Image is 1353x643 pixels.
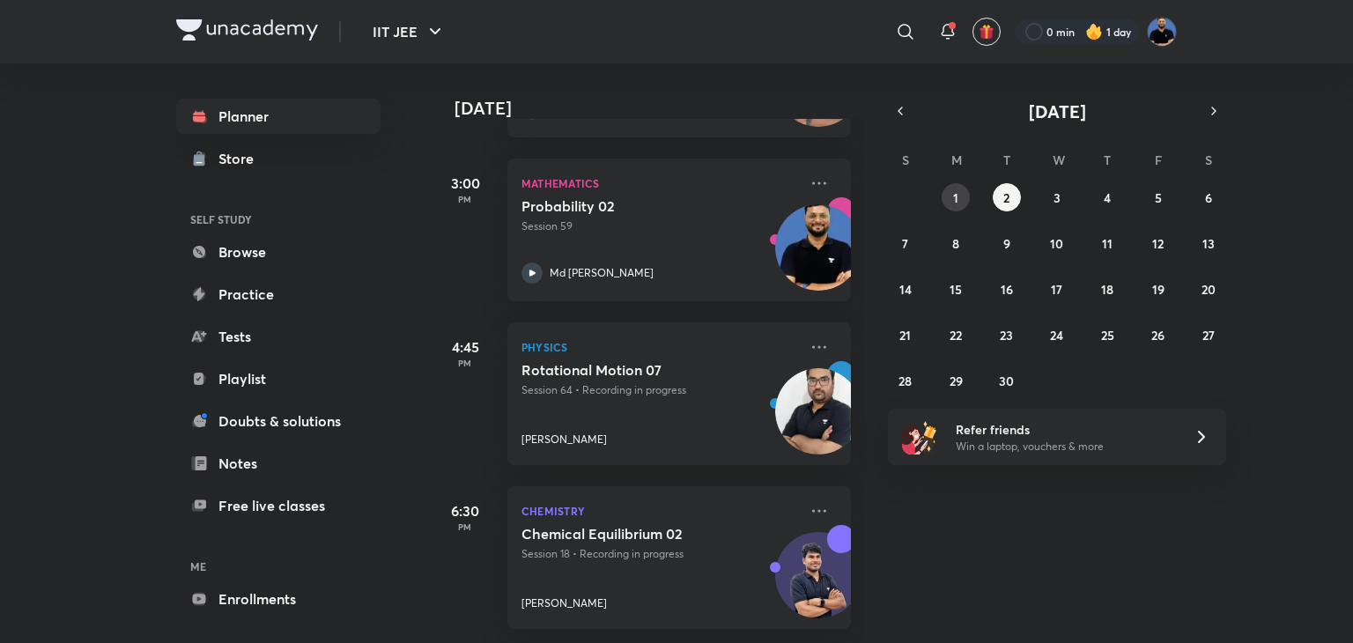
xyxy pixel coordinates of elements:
button: September 21, 2025 [891,321,920,349]
img: avatar [979,24,994,40]
abbr: Saturday [1205,152,1212,168]
img: Company Logo [176,19,318,41]
div: Store [218,148,264,169]
a: Playlist [176,361,381,396]
img: streak [1085,23,1103,41]
abbr: September 21, 2025 [899,327,911,344]
abbr: September 23, 2025 [1000,327,1013,344]
abbr: September 12, 2025 [1152,235,1164,252]
button: September 16, 2025 [993,275,1021,303]
a: Store [176,141,381,176]
button: [DATE] [913,99,1201,123]
abbr: September 2, 2025 [1003,189,1009,206]
abbr: September 26, 2025 [1151,327,1164,344]
abbr: September 8, 2025 [952,235,959,252]
abbr: Tuesday [1003,152,1010,168]
button: September 26, 2025 [1144,321,1172,349]
button: September 8, 2025 [942,229,970,257]
p: [PERSON_NAME] [521,595,607,611]
h5: Chemical Equilibrium 02 [521,525,741,543]
button: September 10, 2025 [1043,229,1071,257]
h4: [DATE] [455,98,869,119]
button: September 20, 2025 [1194,275,1223,303]
button: September 19, 2025 [1144,275,1172,303]
button: September 23, 2025 [993,321,1021,349]
button: September 25, 2025 [1093,321,1121,349]
a: Notes [176,446,381,481]
button: September 30, 2025 [993,366,1021,395]
abbr: September 30, 2025 [999,373,1014,389]
p: [PERSON_NAME] [521,432,607,447]
button: September 2, 2025 [993,183,1021,211]
button: September 5, 2025 [1144,183,1172,211]
p: Session 18 • Recording in progress [521,546,798,562]
button: September 9, 2025 [993,229,1021,257]
a: Browse [176,234,381,270]
img: Md Afroj [1147,17,1177,47]
a: Free live classes [176,488,381,523]
abbr: September 29, 2025 [950,373,963,389]
abbr: Thursday [1104,152,1111,168]
h5: 3:00 [430,173,500,194]
p: Win a laptop, vouchers & more [956,439,1172,455]
button: September 22, 2025 [942,321,970,349]
h5: 6:30 [430,500,500,521]
button: September 13, 2025 [1194,229,1223,257]
abbr: September 4, 2025 [1104,189,1111,206]
abbr: September 3, 2025 [1054,189,1061,206]
button: September 29, 2025 [942,366,970,395]
abbr: September 11, 2025 [1102,235,1113,252]
abbr: Sunday [902,152,909,168]
button: September 17, 2025 [1043,275,1071,303]
button: September 3, 2025 [1043,183,1071,211]
p: Chemistry [521,500,798,521]
button: September 24, 2025 [1043,321,1071,349]
h5: Rotational Motion 07 [521,361,741,379]
abbr: September 19, 2025 [1152,281,1164,298]
a: Tests [176,319,381,354]
img: Avatar [776,542,861,626]
button: September 18, 2025 [1093,275,1121,303]
abbr: September 27, 2025 [1202,327,1215,344]
img: referral [902,419,937,455]
h5: 4:45 [430,336,500,358]
button: September 4, 2025 [1093,183,1121,211]
p: PM [430,358,500,368]
a: Doubts & solutions [176,403,381,439]
abbr: September 9, 2025 [1003,235,1010,252]
abbr: Wednesday [1053,152,1065,168]
abbr: September 6, 2025 [1205,189,1212,206]
abbr: September 28, 2025 [898,373,912,389]
a: Practice [176,277,381,312]
button: September 6, 2025 [1194,183,1223,211]
abbr: September 20, 2025 [1201,281,1216,298]
p: PM [430,521,500,532]
abbr: September 7, 2025 [902,235,908,252]
p: Physics [521,336,798,358]
button: September 7, 2025 [891,229,920,257]
button: September 27, 2025 [1194,321,1223,349]
p: Md [PERSON_NAME] [550,265,654,281]
abbr: September 25, 2025 [1101,327,1114,344]
h6: ME [176,551,381,581]
h5: Probability 02 [521,197,741,215]
abbr: Monday [951,152,962,168]
abbr: September 18, 2025 [1101,281,1113,298]
p: Session 64 • Recording in progress [521,382,798,398]
abbr: September 17, 2025 [1051,281,1062,298]
abbr: Friday [1155,152,1162,168]
a: Company Logo [176,19,318,45]
abbr: September 5, 2025 [1155,189,1162,206]
p: Session 59 [521,218,798,234]
a: Planner [176,99,381,134]
abbr: September 14, 2025 [899,281,912,298]
button: September 12, 2025 [1144,229,1172,257]
abbr: September 13, 2025 [1202,235,1215,252]
button: September 15, 2025 [942,275,970,303]
abbr: September 24, 2025 [1050,327,1063,344]
p: PM [430,194,500,204]
abbr: September 1, 2025 [953,189,958,206]
abbr: September 15, 2025 [950,281,962,298]
button: September 14, 2025 [891,275,920,303]
span: [DATE] [1029,100,1086,123]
